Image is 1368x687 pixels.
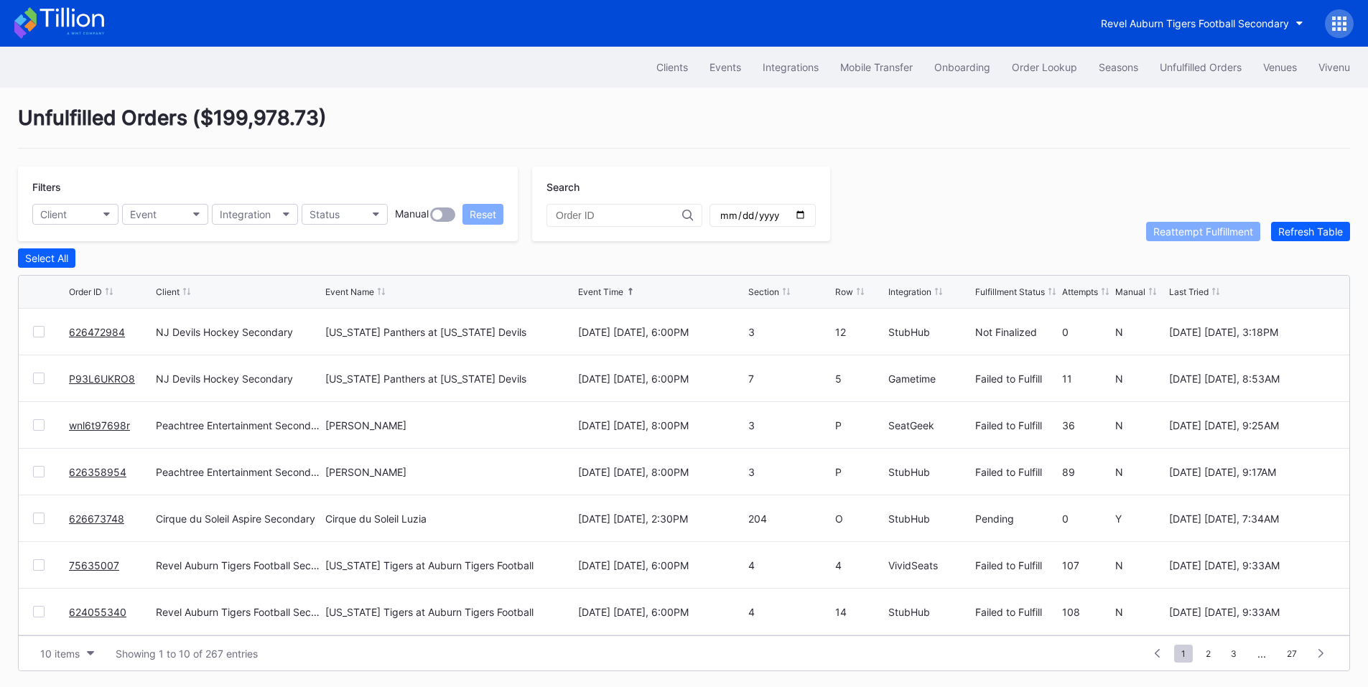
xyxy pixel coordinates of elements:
div: Reset [470,208,496,220]
div: Last Tried [1169,286,1209,297]
div: 4 [835,559,885,571]
div: Y [1115,513,1165,525]
div: 107 [1062,559,1112,571]
div: [DATE] [DATE], 7:34AM [1169,513,1335,525]
button: Clients [646,54,699,80]
div: [US_STATE] Panthers at [US_STATE] Devils [325,373,526,385]
div: 12 [835,326,885,338]
button: Mobile Transfer [829,54,923,80]
div: Failed to Fulfill [975,466,1058,478]
div: Cirque du Soleil Luzia [325,513,427,525]
div: Event [130,208,157,220]
div: Pending [975,513,1058,525]
div: [DATE] [DATE], 6:00PM [578,559,744,571]
div: Section [748,286,779,297]
div: 3 [748,326,832,338]
div: P [835,466,885,478]
button: Status [302,204,388,225]
div: Refresh Table [1278,225,1343,238]
div: Mobile Transfer [840,61,913,73]
div: 3 [748,419,832,431]
div: Order ID [69,286,102,297]
div: Cirque du Soleil Aspire Secondary [156,513,322,525]
div: 108 [1062,606,1112,618]
div: [DATE] [DATE], 9:33AM [1169,606,1335,618]
div: Showing 1 to 10 of 267 entries [116,648,258,660]
div: Manual [395,207,429,222]
div: Events [709,61,741,73]
div: 11 [1062,373,1112,385]
button: Order Lookup [1001,54,1088,80]
button: Vivenu [1308,54,1361,80]
div: Row [835,286,853,297]
div: Failed to Fulfill [975,559,1058,571]
div: [DATE] [DATE], 6:00PM [578,373,744,385]
div: [PERSON_NAME] [325,419,406,431]
div: Seasons [1099,61,1138,73]
a: 75635007 [69,559,119,571]
button: Event [122,204,208,225]
button: Events [699,54,752,80]
div: Revel Auburn Tigers Football Secondary [1101,17,1289,29]
button: Reattempt Fulfillment [1146,222,1260,241]
div: Reattempt Fulfillment [1153,225,1253,238]
button: Integration [212,204,298,225]
div: SeatGeek [888,419,972,431]
div: ... [1247,648,1277,660]
a: 626673748 [69,513,124,525]
div: [DATE] [DATE], 6:00PM [578,326,744,338]
div: Integrations [763,61,819,73]
div: P [835,419,885,431]
span: 1 [1174,645,1193,663]
div: N [1115,559,1165,571]
div: Gametime [888,373,972,385]
div: Not Finalized [975,326,1058,338]
div: Peachtree Entertainment Secondary [156,466,322,478]
div: Clients [656,61,688,73]
div: N [1115,606,1165,618]
div: Client [40,208,67,220]
div: [US_STATE] Panthers at [US_STATE] Devils [325,326,526,338]
div: StubHub [888,466,972,478]
div: NJ Devils Hockey Secondary [156,326,322,338]
div: 4 [748,606,832,618]
div: VividSeats [888,559,972,571]
button: 10 items [33,644,101,663]
div: O [835,513,885,525]
div: Event Time [578,286,623,297]
div: Unfulfilled Orders [1160,61,1242,73]
a: 624055340 [69,606,126,618]
div: StubHub [888,513,972,525]
div: 89 [1062,466,1112,478]
button: Unfulfilled Orders [1149,54,1252,80]
button: Revel Auburn Tigers Football Secondary [1090,10,1314,37]
span: 27 [1280,645,1304,663]
div: N [1115,373,1165,385]
div: [DATE] [DATE], 2:30PM [578,513,744,525]
button: Reset [462,204,503,225]
div: 4 [748,559,832,571]
div: Event Name [325,286,374,297]
a: Integrations [752,54,829,80]
a: wnl6t97698r [69,419,130,431]
button: Venues [1252,54,1308,80]
button: Select All [18,248,75,268]
div: N [1115,419,1165,431]
div: Onboarding [934,61,990,73]
div: Revel Auburn Tigers Football Secondary [156,559,322,571]
div: 204 [748,513,832,525]
div: Vivenu [1318,61,1350,73]
div: Peachtree Entertainment Secondary [156,419,322,431]
div: [DATE] [DATE], 8:53AM [1169,373,1335,385]
div: Failed to Fulfill [975,419,1058,431]
div: [US_STATE] Tigers at Auburn Tigers Football [325,606,534,618]
div: Search [546,181,816,193]
div: Venues [1263,61,1297,73]
div: N [1115,466,1165,478]
div: [DATE] [DATE], 3:18PM [1169,326,1335,338]
div: [DATE] [DATE], 8:00PM [578,466,744,478]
